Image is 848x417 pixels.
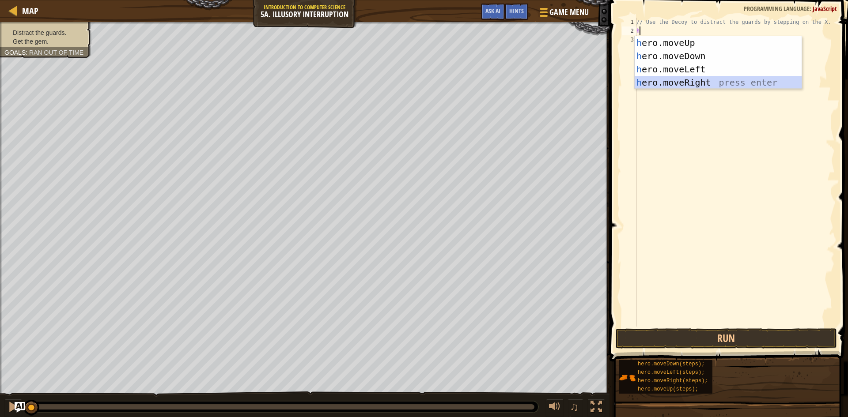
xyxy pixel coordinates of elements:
span: hero.moveUp(steps); [638,386,698,392]
span: hero.moveDown(steps); [638,361,704,367]
span: ♫ [570,400,579,413]
span: Programming language [744,4,810,13]
button: Ask AI [15,402,25,413]
div: 1 [622,18,636,26]
a: Map [18,5,38,17]
span: JavaScript [813,4,837,13]
button: Toggle fullscreen [587,399,605,417]
button: Adjust volume [546,399,564,417]
span: Ask AI [485,7,500,15]
div: 2 [622,26,636,35]
li: Get the gem. [4,37,85,46]
span: Ran out of time [29,49,83,56]
button: Ctrl + P: Pause [4,399,22,417]
button: Ask AI [481,4,505,20]
span: : [810,4,813,13]
span: Goals [4,49,26,56]
li: Distract the guards. [4,28,85,37]
div: 3 [622,35,636,44]
button: Run [616,328,837,349]
img: portrait.png [619,369,636,386]
span: : [26,49,29,56]
span: Hints [509,7,524,15]
button: Game Menu [533,4,594,24]
span: Map [22,5,38,17]
span: hero.moveRight(steps); [638,378,708,384]
span: hero.moveLeft(steps); [638,369,704,376]
span: Get the gem. [13,38,49,45]
span: Distract the guards. [13,29,66,36]
button: ♫ [568,399,583,417]
span: Game Menu [549,7,589,18]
